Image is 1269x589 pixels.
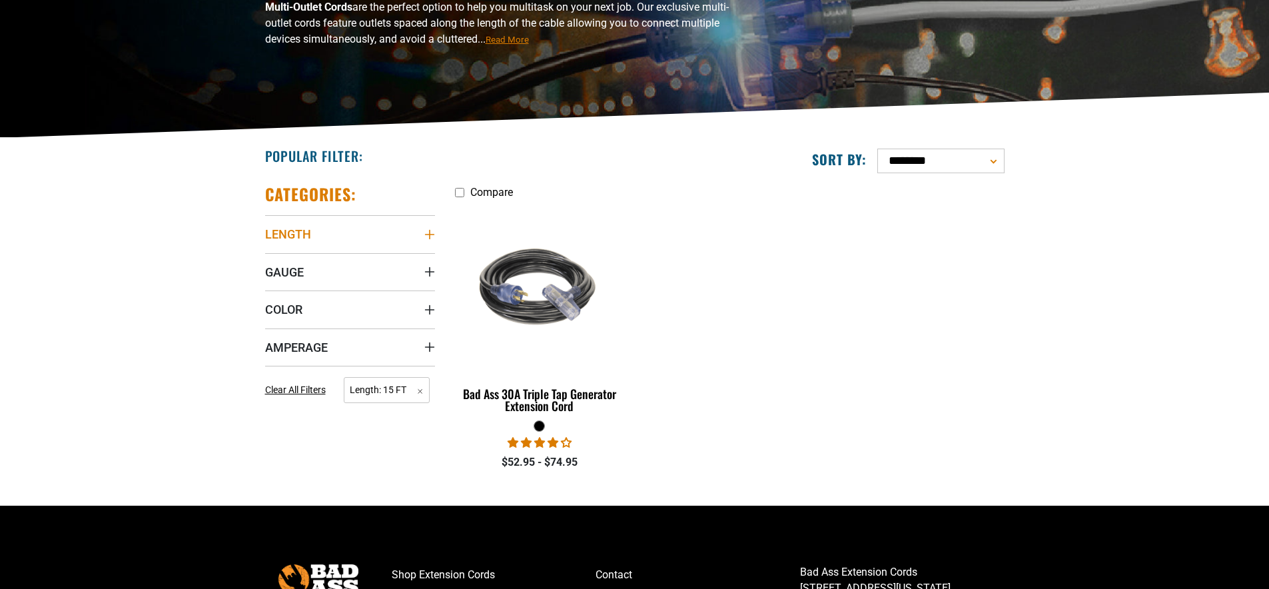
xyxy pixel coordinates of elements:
span: are the perfect option to help you multitask on your next job. Our exclusive multi-outlet cords f... [265,1,729,45]
summary: Color [265,291,435,328]
div: $52.95 - $74.95 [455,454,625,470]
a: black Bad Ass 30A Triple Tap Generator Extension Cord [455,205,625,420]
a: Contact [596,564,800,586]
a: Length: 15 FT [344,383,430,396]
img: black [456,212,624,365]
div: Bad Ass 30A Triple Tap Generator Extension Cord [455,388,625,412]
span: Color [265,302,302,317]
span: Length: 15 FT [344,377,430,403]
summary: Amperage [265,328,435,366]
span: Gauge [265,265,304,280]
span: Amperage [265,340,328,355]
label: Sort by: [812,151,867,168]
h2: Categories: [265,184,357,205]
span: Read More [486,35,529,45]
a: Clear All Filters [265,383,331,397]
a: Shop Extension Cords [392,564,596,586]
b: Multi-Outlet Cords [265,1,352,13]
h2: Popular Filter: [265,147,363,165]
span: 4.00 stars [508,436,572,449]
summary: Length [265,215,435,253]
span: Compare [470,186,513,199]
summary: Gauge [265,253,435,291]
span: Length [265,227,311,242]
span: Clear All Filters [265,384,326,395]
